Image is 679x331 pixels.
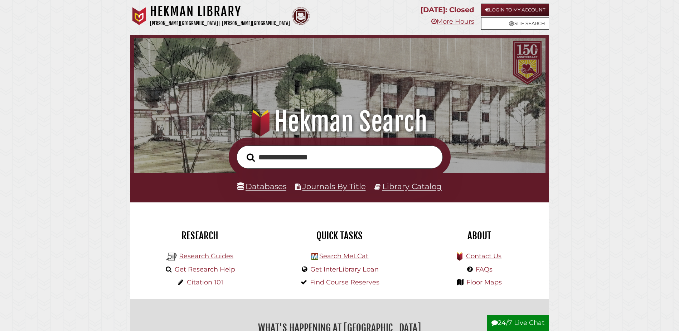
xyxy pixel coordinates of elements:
a: Search MeLCat [319,252,368,260]
a: Research Guides [179,252,233,260]
p: [DATE]: Closed [421,4,474,16]
p: [PERSON_NAME][GEOGRAPHIC_DATA] | [PERSON_NAME][GEOGRAPHIC_DATA] [150,19,290,28]
a: Databases [237,182,286,191]
h2: Quick Tasks [275,230,404,242]
img: Hekman Library Logo [166,251,177,262]
a: Floor Maps [466,278,502,286]
a: Get InterLibrary Loan [310,265,379,273]
button: Search [243,151,258,164]
img: Hekman Library Logo [311,253,318,260]
a: Site Search [481,17,549,30]
img: Calvin Theological Seminary [292,7,310,25]
a: Find Course Reserves [310,278,379,286]
a: Get Research Help [175,265,235,273]
i: Search [247,153,255,162]
a: More Hours [431,18,474,25]
h2: Research [136,230,265,242]
a: Citation 101 [187,278,223,286]
a: Contact Us [466,252,501,260]
h2: About [415,230,544,242]
a: FAQs [476,265,493,273]
a: Login to My Account [481,4,549,16]
a: Journals By Title [302,182,366,191]
img: Calvin University [130,7,148,25]
h1: Hekman Search [144,106,535,138]
a: Library Catalog [382,182,442,191]
h1: Hekman Library [150,4,290,19]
